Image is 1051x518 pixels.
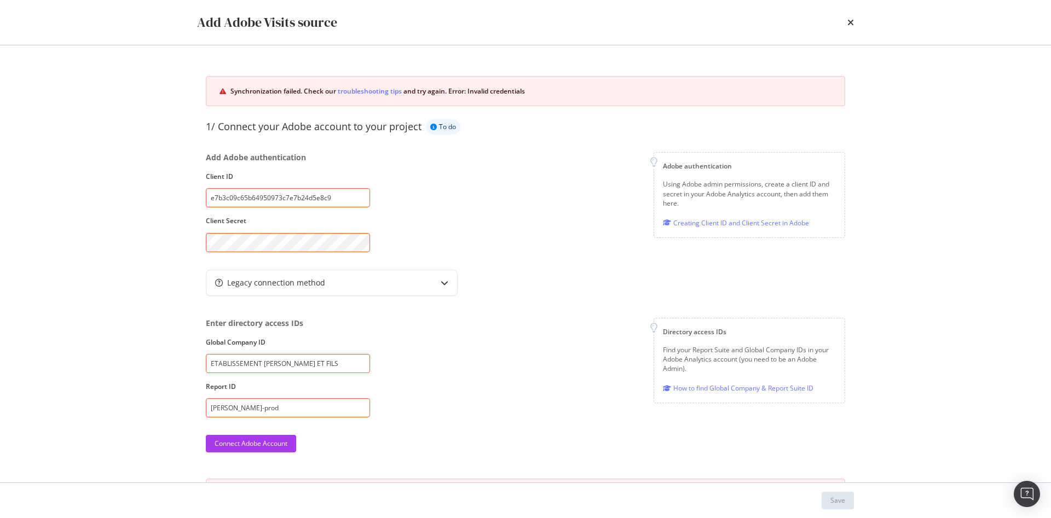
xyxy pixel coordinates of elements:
a: How to find Global Company & Report Suite ID [663,382,813,394]
div: Directory access IDs [663,327,836,336]
div: Using Adobe admin permissions, create a client ID and secret in your Adobe Analytics account, the... [663,179,836,207]
button: Save [822,492,854,509]
div: Legacy connection method [227,277,325,288]
div: Adobe authentication [663,161,836,171]
span: To do [439,124,456,130]
div: Add Adobe authentication [206,152,370,163]
div: Enter directory access IDs [206,318,370,329]
div: times [847,13,854,32]
div: info label [426,119,460,135]
div: Connect Adobe Account [215,439,287,448]
div: danger banner [206,479,845,507]
div: Save [830,496,845,505]
label: Global Company ID [206,337,370,347]
div: Add Adobe Visits source [197,13,337,32]
label: Report ID [206,382,370,391]
div: Find your Report Suite and Global Company IDs in your Adobe Analytics account (you need to be an ... [663,345,836,373]
div: danger banner [206,76,845,106]
button: Connect Adobe Account [206,435,296,452]
label: Client Secret [206,216,370,225]
div: Synchronization failed. Check our and try again. Error: Invalid credentials [230,85,831,97]
label: Client ID [206,172,370,181]
div: 1/ Connect your Adobe account to your project [206,120,421,134]
a: Creating Client ID and Client Secret in Adobe [663,217,809,229]
div: Open Intercom Messenger [1014,481,1040,507]
a: troubleshooting tips [338,85,402,97]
